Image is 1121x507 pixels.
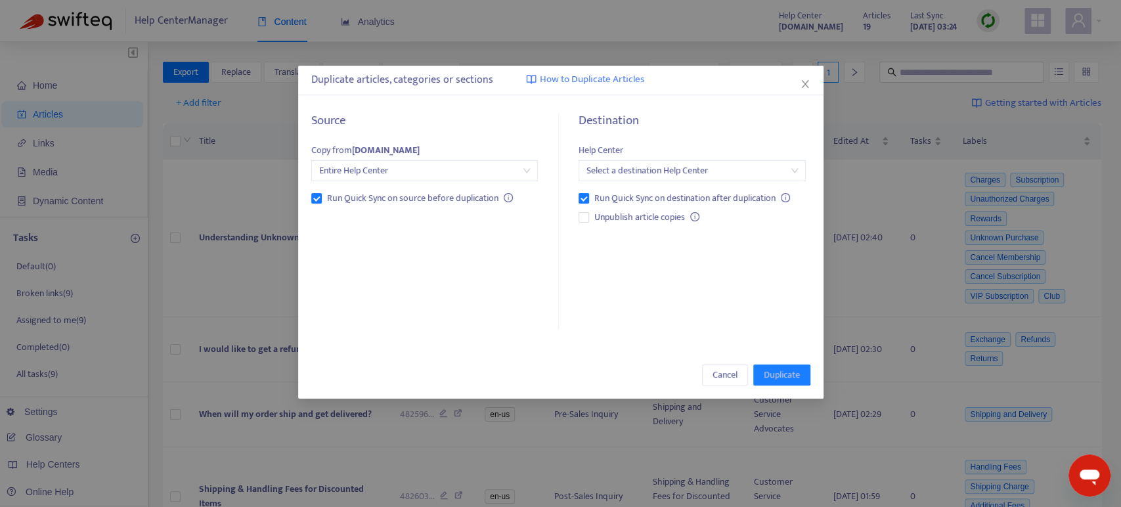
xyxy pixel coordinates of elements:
[526,72,644,87] a: How to Duplicate Articles
[781,193,790,202] span: info-circle
[798,77,812,91] button: Close
[322,191,504,206] span: Run Quick Sync on source before duplication
[753,364,810,386] button: Duplicate
[1068,454,1110,496] iframe: Button to launch messaging window
[690,212,699,221] span: info-circle
[589,210,690,225] span: Unpublish article copies
[579,143,623,158] span: Help Center
[540,72,644,87] span: How to Duplicate Articles
[702,364,748,386] button: Cancel
[311,72,810,88] div: Duplicate articles, categories or sections
[800,79,810,89] span: close
[352,143,420,158] strong: [DOMAIN_NAME]
[589,191,781,206] span: Run Quick Sync on destination after duplication
[579,114,805,129] h5: Destination
[713,368,737,382] span: Cancel
[504,193,513,202] span: info-circle
[319,161,530,181] span: Entire Help Center
[311,114,538,129] h5: Source
[526,74,537,85] img: image-link
[311,143,420,158] span: Copy from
